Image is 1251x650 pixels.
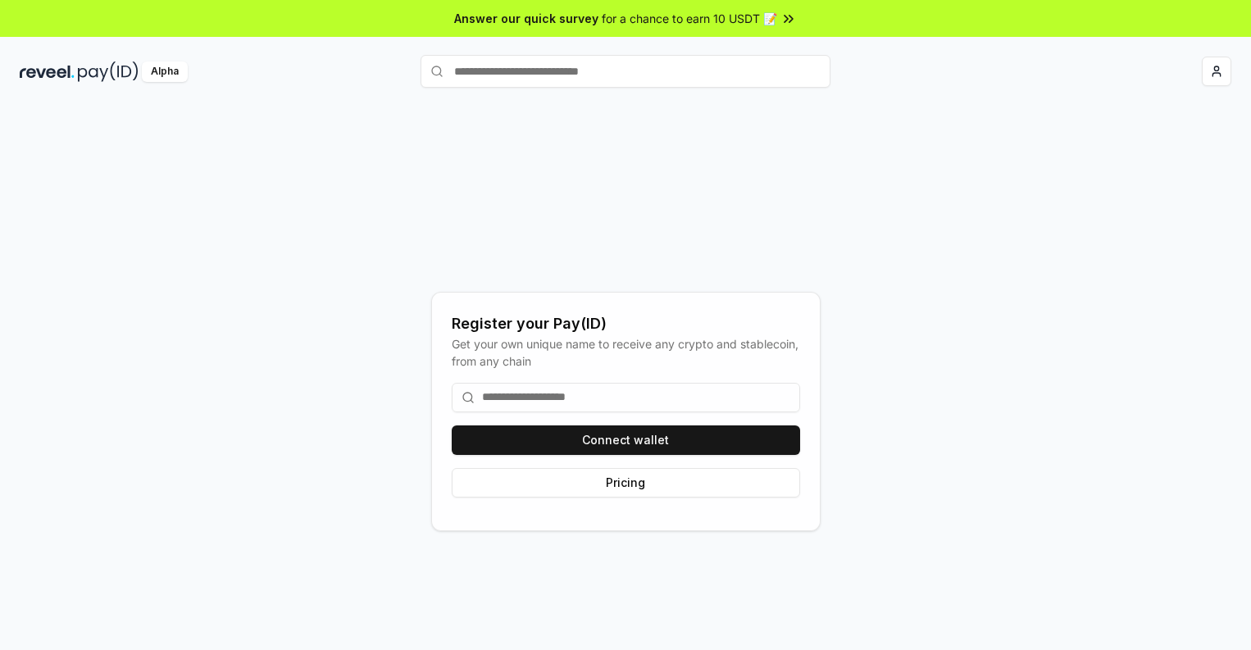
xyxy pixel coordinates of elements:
button: Connect wallet [452,425,800,455]
span: for a chance to earn 10 USDT 📝 [602,10,777,27]
button: Pricing [452,468,800,498]
img: pay_id [78,61,139,82]
img: reveel_dark [20,61,75,82]
span: Answer our quick survey [454,10,598,27]
div: Register your Pay(ID) [452,312,800,335]
div: Alpha [142,61,188,82]
div: Get your own unique name to receive any crypto and stablecoin, from any chain [452,335,800,370]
